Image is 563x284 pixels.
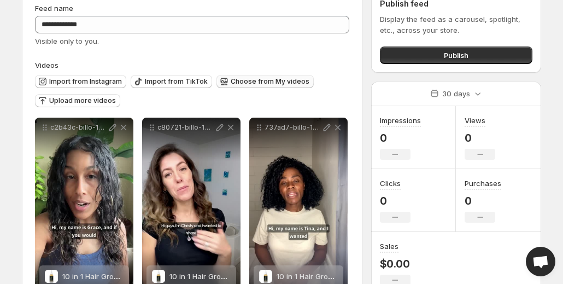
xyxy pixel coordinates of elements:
[35,61,58,69] span: Videos
[442,88,470,99] p: 30 days
[49,96,116,105] span: Upload more videos
[131,75,212,88] button: Import from TikTok
[265,123,321,132] p: 737ad7-billo-190087-final
[526,247,555,276] a: Open chat
[380,194,410,207] p: 0
[444,50,468,61] span: Publish
[380,131,421,144] p: 0
[35,75,126,88] button: Import from Instagram
[35,4,73,13] span: Feed name
[380,241,398,252] h3: Sales
[465,194,501,207] p: 0
[62,272,137,281] span: 10 in 1 Hair Growth Oil
[145,77,208,86] span: Import from TikTok
[157,123,214,132] p: c80721-billo-190409-final
[380,257,410,270] p: $0.00
[259,270,272,283] img: 10 in 1 Hair Growth Oil
[216,75,314,88] button: Choose from My videos
[50,123,107,132] p: c2b43c-billo-190089-final
[380,178,401,189] h3: Clicks
[169,272,244,281] span: 10 in 1 Hair Growth Oil
[49,77,122,86] span: Import from Instagram
[465,115,485,126] h3: Views
[35,94,120,107] button: Upload more videos
[380,47,532,64] button: Publish
[465,178,501,189] h3: Purchases
[380,115,421,126] h3: Impressions
[35,37,99,45] span: Visible only to you.
[45,270,58,283] img: 10 in 1 Hair Growth Oil
[231,77,309,86] span: Choose from My videos
[277,272,351,281] span: 10 in 1 Hair Growth Oil
[465,131,495,144] p: 0
[380,14,532,36] p: Display the feed as a carousel, spotlight, etc., across your store.
[152,270,165,283] img: 10 in 1 Hair Growth Oil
